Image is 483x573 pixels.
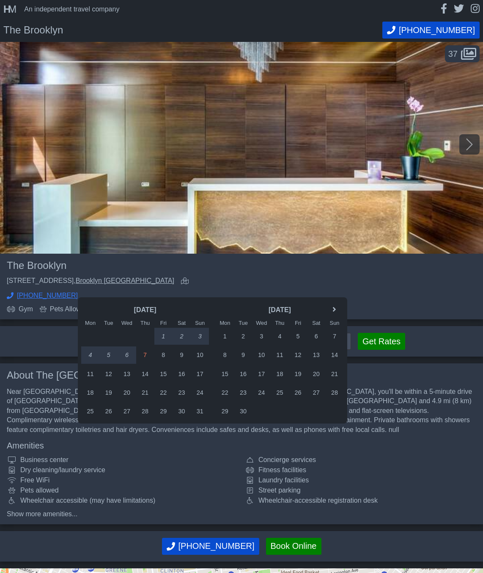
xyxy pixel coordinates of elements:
span: [PHONE_NUMBER] [399,25,475,35]
div: 16 [173,365,191,382]
div: 10 [252,346,271,363]
div: 15 [154,365,173,382]
div: Wed [118,321,136,326]
div: 4 [81,346,99,363]
div: Dry cleaning/laundry service [7,467,238,473]
span: [PHONE_NUMBER] [178,541,255,551]
div: Sat [307,321,325,326]
div: 1 [154,328,173,345]
div: 29 [216,403,234,420]
div: 4 [271,328,289,345]
div: Fitness facilities [245,467,476,473]
img: Independent [3,45,37,79]
div: 24 [191,384,209,401]
div: 27 [307,384,325,401]
div: Tue [99,321,118,326]
div: 27 [118,403,136,420]
div: Near [GEOGRAPHIC_DATA] [GEOGRAPHIC_DATA] With a stay at The [GEOGRAPHIC_DATA] in [GEOGRAPHIC_DATA... [7,387,476,435]
div: Concierge services [245,457,476,463]
div: 6 [118,346,136,363]
h3: Amenities [7,441,476,450]
div: An independent travel company [24,6,119,13]
div: Mon [81,321,99,326]
a: Show more amenities... [7,511,476,518]
span: H [3,3,8,15]
a: twitter [454,3,464,15]
div: 5 [99,346,118,363]
div: 28 [136,403,154,420]
div: 28 [325,384,343,401]
div: Tue [234,321,252,326]
div: Mon [216,321,234,326]
a: next month [328,303,341,316]
div: 8 [154,346,173,363]
h1: The Brooklyn [3,25,382,35]
div: 12 [99,365,118,382]
div: 9 [173,346,191,363]
header: [DATE] [234,303,325,317]
div: 7 [136,346,154,363]
button: Get Rates [358,333,405,350]
div: 21 [325,365,343,382]
div: 3 [191,328,209,345]
div: 25 [81,403,99,420]
a: HM [3,4,21,14]
div: 18 [81,384,99,401]
header: [DATE] [99,303,191,317]
div: 19 [289,365,307,382]
div: Gym [7,306,33,313]
div: [STREET_ADDRESS], [7,277,174,285]
div: 12 [289,346,307,363]
div: 9 [234,346,252,363]
a: instagram [471,3,480,15]
div: Sun [191,321,209,326]
div: 8 [216,346,234,363]
div: Wheelchair-accessible registration desk [245,497,476,504]
div: Sun [325,321,343,326]
div: 14 [325,346,343,363]
div: 17 [252,365,271,382]
div: 22 [154,384,173,401]
div: 10 [191,346,209,363]
div: 30 [234,403,252,420]
div: Business center [7,457,238,463]
div: 11 [81,365,99,382]
div: 21 [136,384,154,401]
div: 31 [191,403,209,420]
div: Thu [271,321,289,326]
div: 19 [99,384,118,401]
div: Pets Allowed [40,306,89,313]
div: 23 [234,384,252,401]
button: Call [382,22,480,39]
div: Free WiFi [7,477,238,484]
div: 26 [99,403,118,420]
div: Pets allowed [7,487,238,494]
div: 3 [252,328,271,345]
a: view map [181,277,192,285]
div: Laundry facilities [245,477,476,484]
div: 16 [234,365,252,382]
div: 1 [216,328,234,345]
div: 11 [271,346,289,363]
div: 30 [173,403,191,420]
div: 7 [325,328,343,345]
div: 17 [191,365,209,382]
div: 20 [307,365,325,382]
div: 29 [154,403,173,420]
div: 15 [216,365,234,382]
div: 24 [252,384,271,401]
a: facebook [441,3,447,15]
div: Fri [289,321,307,326]
h3: About The [GEOGRAPHIC_DATA] [7,370,476,380]
div: 18 [271,365,289,382]
div: 2 [173,328,191,345]
button: Book Online [266,538,321,555]
span: [PHONE_NUMBER] [17,292,78,299]
div: Fri [154,321,173,326]
h2: The Brooklyn [7,260,235,271]
div: 14 [136,365,154,382]
div: 6 [307,328,325,345]
div: Wed [252,321,271,326]
div: 23 [173,384,191,401]
div: 13 [118,365,136,382]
